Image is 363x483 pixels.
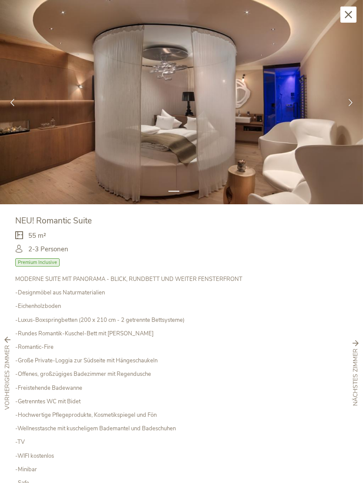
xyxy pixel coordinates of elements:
span: NEU! Romantic Suite [15,215,92,226]
p: -Wellnesstasche mit kuscheligem Bademantel und Badeschuhen [15,425,348,432]
p: -Hochwertige Pflegeprodukte, Kosmetikspiegel und Fön [15,411,348,419]
p: -TV [15,438,348,446]
span: 55 m² [28,231,46,240]
p: MODERNE SUITE MIT PANORAMA - BLICK, RUNDBETT UND WEITER FENSTERFRONT [15,275,348,283]
p: -Designmöbel aus Naturmaterialien [15,289,348,297]
p: -Freistehende Badewanne [15,384,348,392]
p: -Minibar [15,466,348,473]
p: -Luxus-Boxspringbetten (200 x 210 cm - 2 getrennte Bettsysteme) [15,316,348,324]
p: -Getrenntes WC mit Bidet [15,398,348,405]
p: -WIFI kostenlos [15,452,348,460]
p: -Offenes, großzügiges Badezimmer mit Regendusche [15,370,348,378]
p: -Rundes Romantik-Kuschel-Bett mit [PERSON_NAME] [15,330,348,338]
p: -Große Private-Loggia zur Südseite mit Hängeschaukeln [15,357,348,365]
p: -Eichenholzboden [15,302,348,310]
span: vorheriges Zimmer [3,345,12,410]
span: Premium Inclusive [15,258,60,267]
span: 2-3 Personen [28,245,68,254]
p: -Romantic-Fire [15,343,348,351]
span: nächstes Zimmer [351,348,360,406]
